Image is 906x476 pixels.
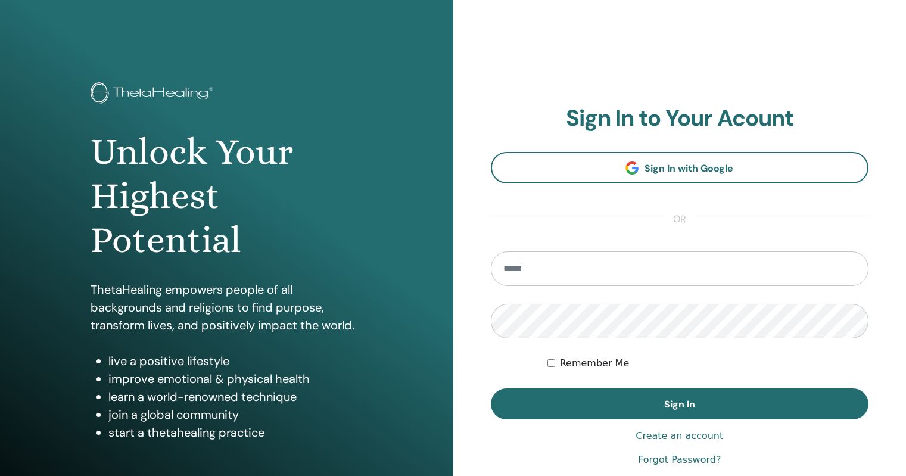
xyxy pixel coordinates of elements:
a: Sign In with Google [491,152,869,183]
a: Forgot Password? [638,453,721,467]
li: join a global community [108,406,363,424]
label: Remember Me [560,356,630,371]
span: Sign In with Google [645,162,733,175]
p: ThetaHealing empowers people of all backgrounds and religions to find purpose, transform lives, a... [91,281,363,334]
div: Keep me authenticated indefinitely or until I manually logout [547,356,868,371]
li: improve emotional & physical health [108,370,363,388]
span: or [667,212,692,226]
h1: Unlock Your Highest Potential [91,130,363,263]
li: start a thetahealing practice [108,424,363,441]
span: Sign In [664,398,695,410]
a: Create an account [636,429,723,443]
li: live a positive lifestyle [108,352,363,370]
button: Sign In [491,388,869,419]
li: learn a world-renowned technique [108,388,363,406]
h2: Sign In to Your Acount [491,105,869,132]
